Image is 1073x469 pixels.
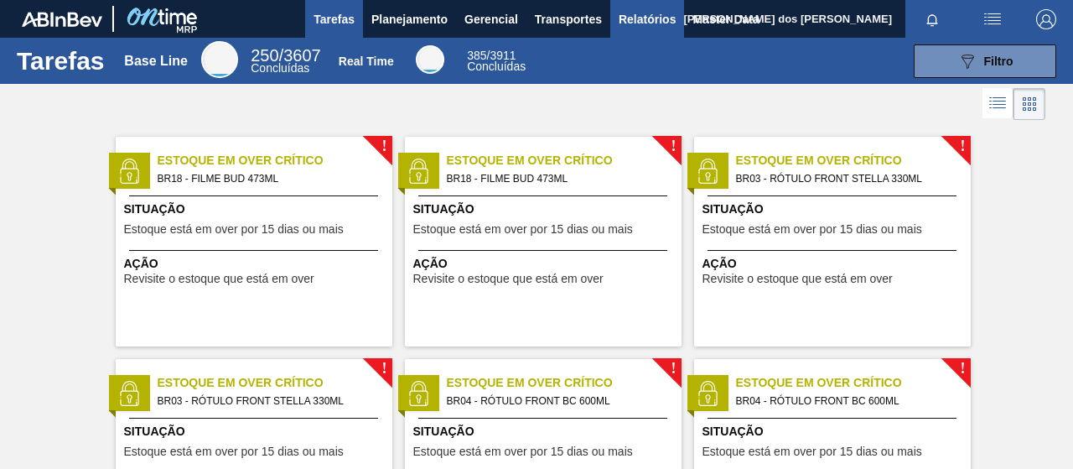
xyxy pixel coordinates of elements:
div: Base Line [201,41,238,78]
div: Visão em Cards [1013,88,1045,120]
span: Revisite o estoque que está em over [124,273,314,285]
span: Situação [702,423,967,440]
span: BR18 - FILME BUD 473ML [447,169,668,188]
span: ! [960,362,965,375]
span: Situação [124,201,388,218]
span: Concluídas [467,60,526,73]
span: Estoque em Over Crítico [736,374,971,392]
span: Revisite o estoque que está em over [702,273,893,285]
span: Ação [124,255,388,273]
span: Filtro [984,55,1013,68]
span: Ação [702,255,967,273]
span: Ação [413,255,677,273]
span: BR04 - RÓTULO FRONT BC 600ML [736,392,957,410]
span: ! [381,362,386,375]
img: status [406,381,431,406]
div: Base Line [251,49,320,74]
span: Planejamento [371,9,448,29]
span: BR04 - RÓTULO FRONT BC 600ML [447,392,668,410]
span: Estoque em Over Crítico [158,374,392,392]
img: status [695,159,720,184]
div: Real Time [416,45,444,74]
span: Tarefas [314,9,355,29]
span: ! [381,140,386,153]
span: / 3911 [467,49,516,62]
span: Concluídas [251,61,309,75]
span: Revisite o estoque que está em over [413,273,604,285]
h1: Tarefas [17,51,105,70]
img: Logout [1036,9,1056,29]
span: BR03 - RÓTULO FRONT STELLA 330ML [158,392,379,410]
span: Estoque está em over por 15 dias ou mais [702,223,922,236]
div: Base Line [124,54,188,69]
span: Estoque está em over por 15 dias ou mais [413,446,633,458]
div: Real Time [339,55,394,68]
span: Estoque está em over por 15 dias ou mais [413,223,633,236]
span: Gerencial [464,9,518,29]
span: Estoque em Over Crítico [736,152,971,169]
img: status [406,159,431,184]
span: Situação [702,201,967,218]
span: 250 [251,46,278,65]
span: Situação [413,201,677,218]
span: BR03 - RÓTULO FRONT STELLA 330ML [736,169,957,188]
span: BR18 - FILME BUD 473ML [158,169,379,188]
img: status [117,381,142,406]
img: status [695,381,720,406]
span: ! [671,362,676,375]
span: ! [960,140,965,153]
div: Real Time [467,50,526,72]
span: ! [671,140,676,153]
span: Situação [413,423,677,440]
span: Situação [124,423,388,440]
span: Estoque está em over por 15 dias ou mais [124,446,344,458]
div: Visão em Lista [982,88,1013,120]
img: TNhmsLtSVTkK8tSr43FrP2fwEKptu5GPRR3wAAAABJRU5ErkJggg== [22,12,102,27]
span: Estoque em Over Crítico [447,152,682,169]
span: Estoque em Over Crítico [447,374,682,392]
button: Notificações [905,8,959,31]
img: status [117,159,142,184]
span: Estoque está em over por 15 dias ou mais [124,223,344,236]
span: Estoque está em over por 15 dias ou mais [702,446,922,458]
button: Filtro [914,44,1056,78]
span: Transportes [535,9,602,29]
span: Estoque em Over Crítico [158,152,392,169]
img: userActions [982,9,1003,29]
span: / 3607 [251,46,320,65]
span: 385 [467,49,486,62]
span: Relatórios [619,9,676,29]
